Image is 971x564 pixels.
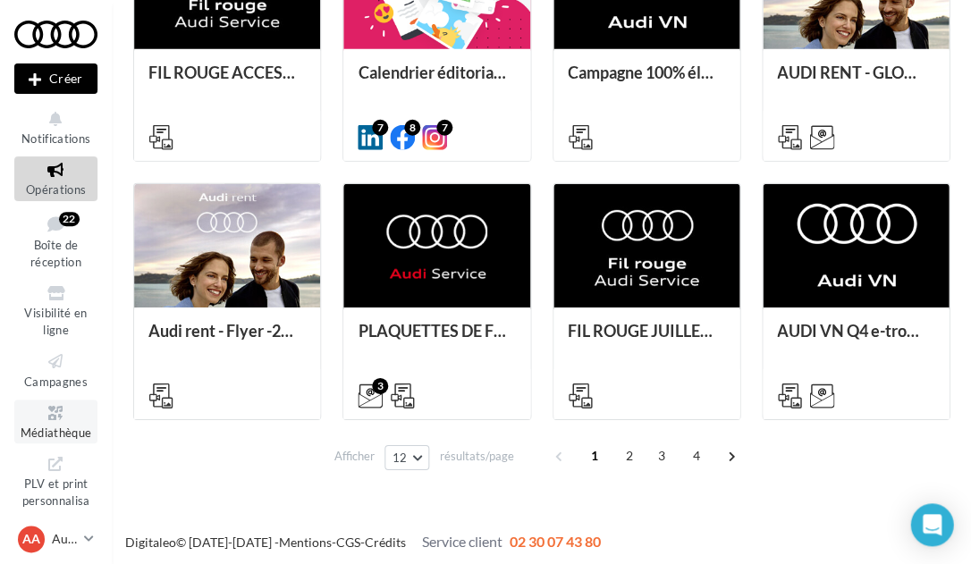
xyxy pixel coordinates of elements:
[910,503,953,546] div: Open Intercom Messenger
[14,400,97,443] a: Médiathèque
[365,535,406,550] a: Crédits
[30,238,81,269] span: Boîte de réception
[393,450,408,465] span: 12
[14,348,97,391] a: Campagnes
[14,280,97,341] a: Visibilité en ligne
[384,445,430,470] button: 12
[334,448,375,465] span: Afficher
[614,442,643,470] span: 2
[14,105,97,149] button: Notifications
[568,63,725,99] div: Campagne 100% électrique BEV Septembre
[777,322,934,358] div: AUDI VN Q4 e-tron sans offre
[22,473,90,524] span: PLV et print personnalisable
[59,212,80,226] div: 22
[777,63,934,99] div: AUDI RENT - GLOBAL
[21,425,92,440] span: Médiathèque
[681,442,710,470] span: 4
[14,208,97,274] a: Boîte de réception22
[21,131,90,146] span: Notifications
[422,533,502,550] span: Service client
[24,306,87,337] span: Visibilité en ligne
[358,63,515,99] div: Calendrier éditorial national : semaines du 04.08 au 25.08
[148,322,306,358] div: Audi rent - Flyer -25% et -40%
[279,535,332,550] a: Mentions
[404,120,420,136] div: 8
[14,63,97,94] div: Nouvelle campagne
[14,522,97,556] a: AA Audi [GEOGRAPHIC_DATA]
[14,156,97,200] a: Opérations
[439,448,513,465] span: résultats/page
[14,63,97,94] button: Créer
[26,182,86,197] span: Opérations
[372,378,388,394] div: 3
[52,530,77,548] p: Audi [GEOGRAPHIC_DATA]
[646,442,675,470] span: 3
[510,533,601,550] span: 02 30 07 43 80
[358,322,515,358] div: PLAQUETTES DE FREIN - AUDI SERVICE
[22,530,40,548] span: AA
[148,63,306,99] div: FIL ROUGE ACCESSOIRES SEPTEMBRE - AUDI SERVICE
[568,322,725,358] div: FIL ROUGE JUILLET AOUT - AUDI SERVICE
[372,120,388,136] div: 7
[125,535,176,550] a: Digitaleo
[24,374,88,388] span: Campagnes
[125,535,601,550] span: © [DATE]-[DATE] - - -
[579,442,608,470] span: 1
[436,120,452,136] div: 7
[336,535,360,550] a: CGS
[14,450,97,528] a: PLV et print personnalisable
